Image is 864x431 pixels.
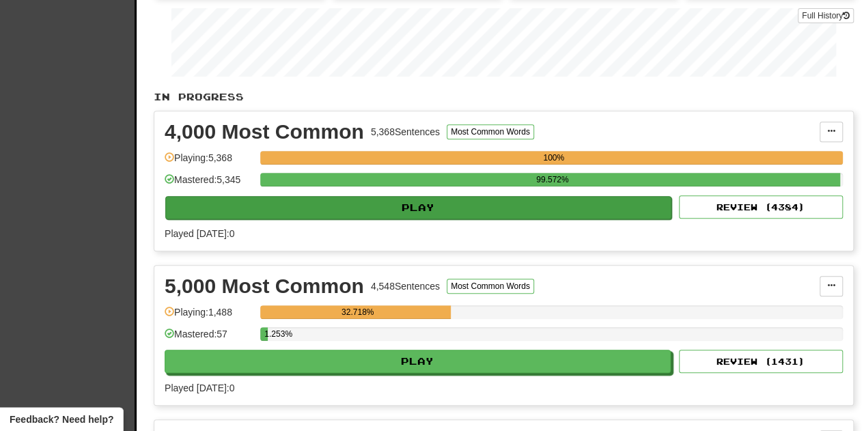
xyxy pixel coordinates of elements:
button: Most Common Words [447,124,534,139]
button: Review (1431) [679,350,843,373]
div: 5,368 Sentences [371,125,440,139]
button: Play [165,196,671,219]
button: Play [165,350,671,373]
div: 99.572% [264,173,840,186]
span: Played [DATE]: 0 [165,383,234,393]
div: 4,548 Sentences [371,279,440,293]
div: 100% [264,151,843,165]
div: 32.718% [264,305,451,319]
p: In Progress [154,90,854,104]
button: Most Common Words [447,279,534,294]
div: 1.253% [264,327,267,341]
div: Playing: 1,488 [165,305,253,328]
div: Playing: 5,368 [165,151,253,173]
div: 4,000 Most Common [165,122,364,142]
span: Played [DATE]: 0 [165,228,234,239]
div: 5,000 Most Common [165,276,364,296]
div: Mastered: 57 [165,327,253,350]
button: Review (4384) [679,195,843,219]
a: Full History [798,8,854,23]
span: Open feedback widget [10,413,113,426]
div: Mastered: 5,345 [165,173,253,195]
